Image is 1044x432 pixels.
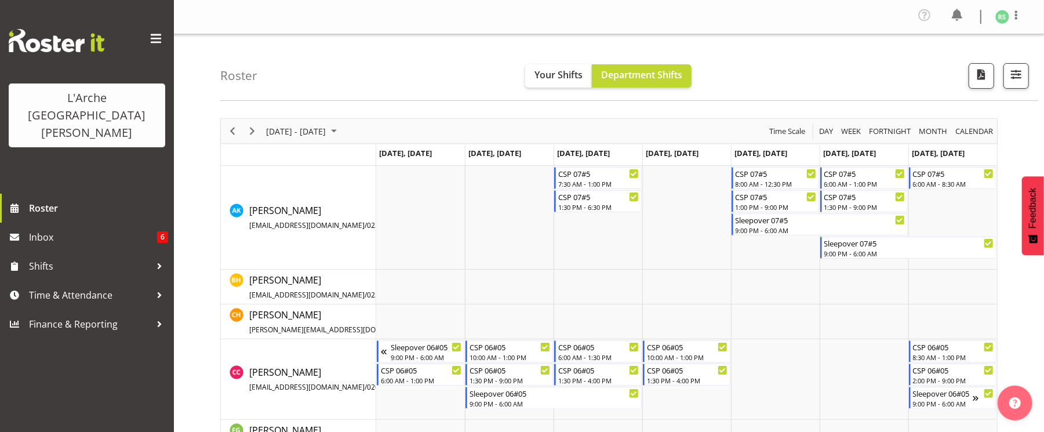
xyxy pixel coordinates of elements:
div: CSP 06#05 [381,364,461,376]
div: 6:00 AM - 1:00 PM [824,179,905,188]
div: 9:00 PM - 6:00 AM [913,399,973,408]
div: 9:00 PM - 6:00 AM [824,249,994,258]
span: Fortnight [868,124,912,139]
div: 7:30 AM - 1:00 PM [558,179,639,188]
div: CSP 07#5 [736,168,816,179]
span: [PERSON_NAME] [249,308,520,335]
div: Crissandra Cruz"s event - Sleepover 06#05 Begin From Sunday, September 14, 2025 at 9:00:00 PM GMT... [909,387,996,409]
button: Month [954,124,995,139]
div: 6:00 AM - 1:00 PM [381,376,461,385]
div: 9:00 PM - 6:00 AM [470,399,639,408]
a: [PERSON_NAME][EMAIL_ADDRESS][DOMAIN_NAME]/020 4034 0884 [249,365,415,393]
img: help-xxl-2.png [1009,397,1021,409]
div: 2:00 PM - 9:00 PM [913,376,994,385]
div: CSP 06#05 [470,364,550,376]
div: Sleepover 07#5 [736,214,905,226]
div: 6:00 AM - 1:30 PM [558,353,639,362]
div: Aman Kaur"s event - CSP 07#5 Begin From Wednesday, September 10, 2025 at 1:30:00 PM GMT+12:00 End... [554,190,642,212]
div: 8:00 AM - 12:30 PM [736,179,816,188]
div: Crissandra Cruz"s event - CSP 06#05 Begin From Tuesday, September 9, 2025 at 10:00:00 AM GMT+12:0... [465,340,553,362]
span: [PERSON_NAME][EMAIL_ADDRESS][DOMAIN_NAME][PERSON_NAME] [249,325,474,335]
span: [DATE], [DATE] [557,148,610,158]
span: [PERSON_NAME] [249,274,411,300]
span: 6 [157,231,168,243]
h4: Roster [220,69,257,82]
div: Sleepover 06#05 [391,341,461,353]
span: [DATE], [DATE] [468,148,521,158]
a: [PERSON_NAME][EMAIL_ADDRESS][DOMAIN_NAME]/022 565 5884 [249,204,411,231]
span: calendar [954,124,994,139]
button: Previous [225,124,241,139]
button: Your Shifts [525,64,592,88]
span: [DATE], [DATE] [379,148,432,158]
div: Sleepover 07#5 [824,237,994,249]
div: Crissandra Cruz"s event - CSP 06#05 Begin From Sunday, September 14, 2025 at 2:00:00 PM GMT+12:00... [909,364,996,386]
div: Aman Kaur"s event - CSP 07#5 Begin From Saturday, September 13, 2025 at 1:30:00 PM GMT+12:00 Ends... [820,190,908,212]
div: CSP 06#05 [558,364,639,376]
span: / [365,290,367,300]
span: Finance & Reporting [29,315,151,333]
div: L'Arche [GEOGRAPHIC_DATA][PERSON_NAME] [20,89,154,141]
span: / [365,382,367,392]
span: 020 4034 0884 [367,382,415,392]
div: 1:30 PM - 4:00 PM [647,376,727,385]
span: Shifts [29,257,151,275]
span: Week [840,124,862,139]
span: Roster [29,199,168,217]
div: Previous [223,119,242,143]
div: CSP 06#05 [913,364,994,376]
div: CSP 07#5 [913,168,994,179]
button: September 08 - 14, 2025 [264,124,342,139]
a: [PERSON_NAME][EMAIL_ADDRESS][DOMAIN_NAME]/022 361 2940 [249,273,411,301]
span: [PERSON_NAME] [249,204,411,231]
div: 1:30 PM - 4:00 PM [558,376,639,385]
div: Aman Kaur"s event - CSP 07#5 Begin From Sunday, September 14, 2025 at 6:00:00 AM GMT+12:00 Ends A... [909,167,996,189]
div: CSP 07#5 [736,191,816,202]
div: Aman Kaur"s event - Sleepover 07#5 Begin From Friday, September 12, 2025 at 9:00:00 PM GMT+12:00 ... [732,213,908,235]
button: Filter Shifts [1003,63,1029,89]
div: 1:30 PM - 6:30 PM [558,202,639,212]
div: Crissandra Cruz"s event - CSP 06#05 Begin From Thursday, September 11, 2025 at 10:00:00 AM GMT+12... [643,340,730,362]
div: Aman Kaur"s event - CSP 07#5 Begin From Wednesday, September 10, 2025 at 7:30:00 AM GMT+12:00 End... [554,167,642,189]
img: rosin-smith3381.jpg [995,10,1009,24]
span: [DATE] - [DATE] [265,124,327,139]
div: Aman Kaur"s event - CSP 07#5 Begin From Saturday, September 13, 2025 at 6:00:00 AM GMT+12:00 Ends... [820,167,908,189]
span: Day [818,124,834,139]
div: Aman Kaur"s event - Sleepover 07#5 Begin From Saturday, September 13, 2025 at 9:00:00 PM GMT+12:0... [820,237,996,259]
div: 1:30 PM - 9:00 PM [824,202,905,212]
span: Time & Attendance [29,286,151,304]
div: CSP 06#05 [647,364,727,376]
td: Crissandra Cruz resource [221,339,376,420]
div: Sleepover 06#05 [913,387,973,399]
span: [DATE], [DATE] [734,148,787,158]
div: Crissandra Cruz"s event - CSP 06#05 Begin From Wednesday, September 10, 2025 at 6:00:00 AM GMT+12... [554,340,642,362]
div: Crissandra Cruz"s event - CSP 06#05 Begin From Wednesday, September 10, 2025 at 1:30:00 PM GMT+12... [554,364,642,386]
span: [DATE], [DATE] [646,148,699,158]
div: 10:00 AM - 1:00 PM [647,353,727,362]
div: CSP 07#5 [558,191,639,202]
div: CSP 07#5 [824,168,905,179]
div: 1:00 PM - 9:00 PM [736,202,816,212]
div: CSP 06#05 [647,341,727,353]
div: 6:00 AM - 8:30 AM [913,179,994,188]
span: Month [918,124,948,139]
div: Aman Kaur"s event - CSP 07#5 Begin From Friday, September 12, 2025 at 8:00:00 AM GMT+12:00 Ends A... [732,167,819,189]
button: Download a PDF of the roster according to the set date range. [969,63,994,89]
div: Next [242,119,262,143]
div: 1:30 PM - 9:00 PM [470,376,550,385]
button: Fortnight [867,124,913,139]
span: Inbox [29,228,157,246]
div: Crissandra Cruz"s event - CSP 06#05 Begin From Sunday, September 14, 2025 at 8:30:00 AM GMT+12:00... [909,340,996,362]
button: Next [245,124,260,139]
div: Crissandra Cruz"s event - Sleepover 06#05 Begin From Tuesday, September 9, 2025 at 9:00:00 PM GMT... [465,387,642,409]
span: [EMAIL_ADDRESS][DOMAIN_NAME] [249,382,365,392]
button: Feedback - Show survey [1022,176,1044,255]
span: / [365,220,367,230]
div: 10:00 AM - 1:00 PM [470,353,550,362]
span: [DATE], [DATE] [823,148,876,158]
span: 022 565 5884 [367,220,411,230]
button: Department Shifts [592,64,692,88]
div: 8:30 AM - 1:00 PM [913,353,994,362]
span: Time Scale [768,124,806,139]
span: [PERSON_NAME] [249,366,415,393]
